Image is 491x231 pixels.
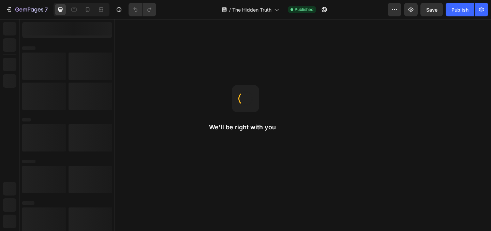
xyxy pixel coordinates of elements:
[129,3,156,16] div: Undo/Redo
[451,6,468,13] div: Publish
[3,3,51,16] button: 7
[295,6,313,13] span: Published
[426,7,437,13] span: Save
[446,3,474,16] button: Publish
[45,5,48,14] p: 7
[232,6,271,13] span: The Hidden Truth
[209,123,282,131] h2: We'll be right with you
[229,6,231,13] span: /
[420,3,443,16] button: Save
